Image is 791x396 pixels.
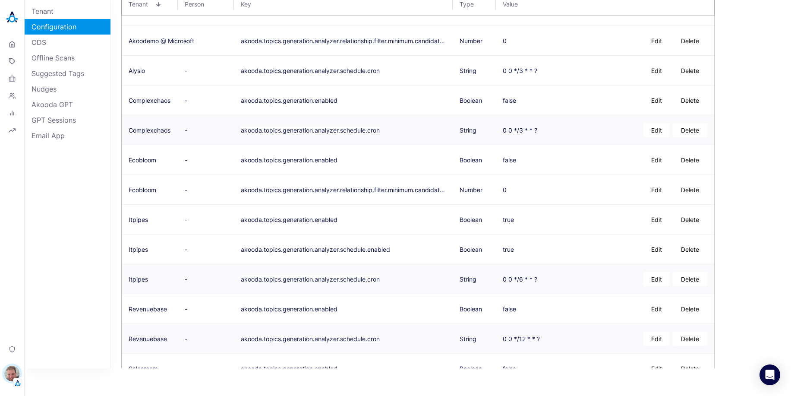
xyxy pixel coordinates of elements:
[129,186,156,193] span: Ecobloom
[673,183,707,197] button: Delete
[185,276,187,283] span: -
[25,35,110,50] a: ODS
[25,81,110,97] a: Nudges
[185,97,187,104] span: -
[129,127,170,134] span: Complexchaos
[503,156,516,164] div: false
[759,364,780,385] div: Open Intercom Messenger
[673,302,707,316] button: Delete
[185,186,187,193] span: -
[460,156,482,164] span: Boolean
[673,361,707,376] button: Delete
[503,216,514,223] div: true
[673,332,707,346] button: Delete
[185,246,187,253] span: -
[643,153,669,167] button: Edit
[241,186,446,193] button: akooda.topics.generation.analyzer.relationship.filter.minimum.candidate.frequency
[129,335,167,342] span: Revenuebase
[129,37,194,44] span: Akoodemo @ Microsoft
[25,128,110,143] a: Email App
[129,97,170,104] span: Complexchaos
[241,0,440,8] span: Key
[643,332,669,346] button: Edit
[503,246,514,253] div: true
[129,216,148,223] span: Itpipes
[185,127,187,134] span: -
[643,34,669,48] button: Edit
[503,186,507,193] div: 0
[185,156,187,164] span: -
[673,63,707,78] button: Delete
[643,212,669,227] button: Edit
[673,34,707,48] button: Delete
[241,156,337,164] button: akooda.topics.generation.enabled
[241,97,337,104] button: akooda.topics.generation.enabled
[241,216,337,223] button: akooda.topics.generation.enabled
[241,246,390,253] button: akooda.topics.generation.analyzer.schedule.enabled
[460,246,482,253] span: Boolean
[129,276,148,283] span: Itpipes
[643,183,669,197] button: Edit
[460,37,482,44] span: Number
[643,272,669,286] button: Edit
[460,127,476,134] span: String
[643,93,669,108] button: Edit
[185,365,187,372] span: -
[643,302,669,316] button: Edit
[185,67,187,74] span: -
[460,216,482,223] span: Boolean
[241,127,380,134] button: akooda.topics.generation.analyzer.schedule.cron
[673,93,707,108] button: Delete
[673,123,707,137] button: Delete
[241,37,446,44] button: akooda.topics.generation.analyzer.relationship.filter.minimum.candidate.frequency
[129,246,148,253] span: Itpipes
[673,212,707,227] button: Delete
[129,305,167,313] span: Revenuebase
[673,153,707,167] button: Delete
[3,9,21,26] img: Akooda Logo
[643,123,669,137] button: Edit
[129,365,158,372] span: Salesroom
[25,50,110,66] a: Offline Scans
[673,272,707,286] button: Delete
[643,361,669,376] button: Edit
[460,305,482,313] span: Boolean
[13,379,22,387] img: Tenant Logo
[673,242,707,257] button: Delete
[241,305,337,313] button: akooda.topics.generation.enabled
[460,67,476,74] span: String
[185,37,187,44] span: -
[25,19,110,35] a: Configuration
[3,362,21,387] button: Aviad PinesTenant Logo
[129,156,156,164] span: Ecobloom
[185,305,187,313] span: -
[241,276,380,283] button: akooda.topics.generation.analyzer.schedule.cron
[129,0,155,8] span: Tenant
[503,97,516,104] div: false
[25,3,110,19] a: Tenant
[129,67,145,74] span: Alysio
[643,63,669,78] button: Edit
[25,66,110,81] a: Suggested Tags
[241,67,380,74] button: akooda.topics.generation.analyzer.schedule.cron
[241,365,337,372] button: akooda.topics.generation.enabled
[503,305,516,313] div: false
[241,335,380,342] button: akooda.topics.generation.analyzer.schedule.cron
[643,242,669,257] button: Edit
[503,37,507,44] div: 0
[460,335,476,342] span: String
[25,97,110,112] a: Akooda GPT
[460,365,482,372] span: Boolean
[4,366,20,381] img: Aviad Pines
[185,216,187,223] span: -
[460,97,482,104] span: Boolean
[460,276,476,283] span: String
[460,186,482,193] span: Number
[25,112,110,128] a: GPT Sessions
[185,335,187,342] span: -
[503,365,516,372] div: false
[185,0,211,8] span: Person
